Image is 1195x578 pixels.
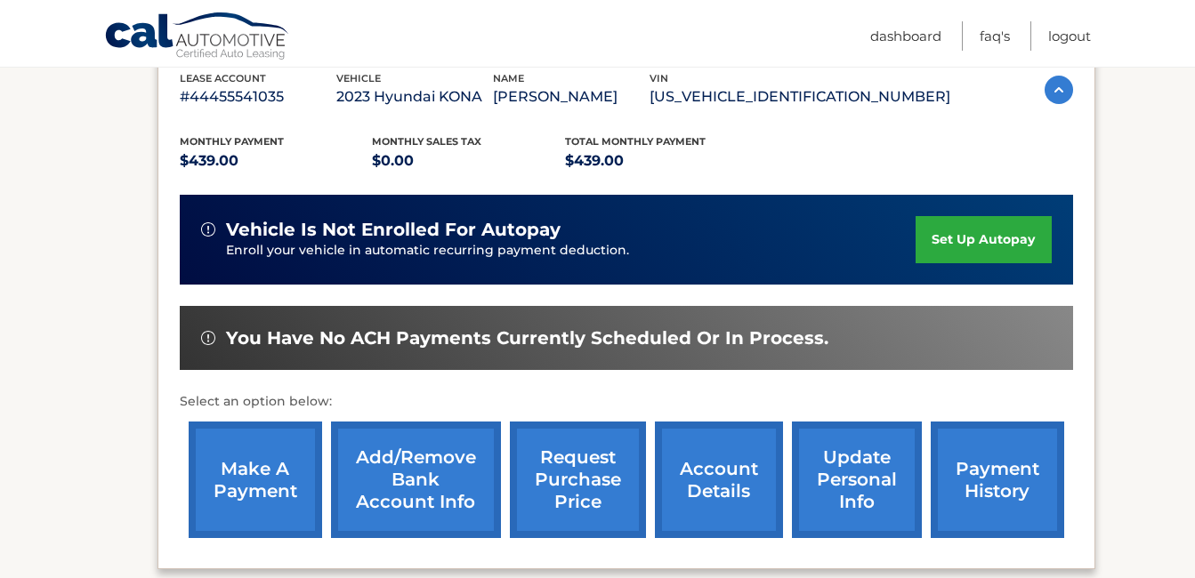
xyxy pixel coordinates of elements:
[565,135,706,148] span: Total Monthly Payment
[180,84,336,109] p: #44455541035
[493,72,524,84] span: name
[493,84,650,109] p: [PERSON_NAME]
[331,421,501,538] a: Add/Remove bank account info
[336,72,381,84] span: vehicle
[916,216,1051,263] a: set up autopay
[870,21,941,51] a: Dashboard
[372,149,565,173] p: $0.00
[226,241,916,261] p: Enroll your vehicle in automatic recurring payment deduction.
[201,222,215,237] img: alert-white.svg
[792,421,922,538] a: update personal info
[565,149,758,173] p: $439.00
[931,421,1064,538] a: payment history
[650,84,950,109] p: [US_VEHICLE_IDENTIFICATION_NUMBER]
[1048,21,1091,51] a: Logout
[226,327,828,349] span: You have no ACH payments currently scheduled or in process.
[980,21,1010,51] a: FAQ's
[189,421,322,538] a: make a payment
[650,72,668,84] span: vin
[372,135,481,148] span: Monthly sales Tax
[180,135,284,148] span: Monthly Payment
[226,219,561,241] span: vehicle is not enrolled for autopay
[1045,76,1073,104] img: accordion-active.svg
[180,149,373,173] p: $439.00
[201,331,215,345] img: alert-white.svg
[655,421,783,538] a: account details
[336,84,493,109] p: 2023 Hyundai KONA
[510,421,646,538] a: request purchase price
[180,391,1073,413] p: Select an option below:
[180,72,266,84] span: lease account
[104,12,291,63] a: Cal Automotive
